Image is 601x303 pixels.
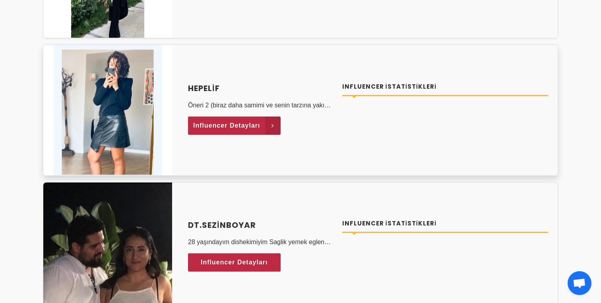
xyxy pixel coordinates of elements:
[188,101,333,110] p: Öneri 2 (biraz daha samimi ve senin tarzına yakın) Hikayemi anlatıyorum: 38 yaşında kendi yolunu ...
[342,82,549,91] h4: Influencer İstatistikleri
[188,117,281,135] a: Influencer Detayları
[201,256,268,268] span: Influencer Detayları
[342,219,549,228] h4: Influencer İstatistikleri
[188,82,333,94] a: hepelif
[193,120,260,132] span: Influencer Detayları
[568,271,591,295] div: Açık sohbet
[188,253,281,272] a: Influencer Detayları
[188,237,333,247] p: 28 yaşındayım dishekimiyim Saglik yemek eglence ilgi alanlarim Severek işbirliği yapabiliriz taki...
[188,219,333,231] a: Dt.sezinboyar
